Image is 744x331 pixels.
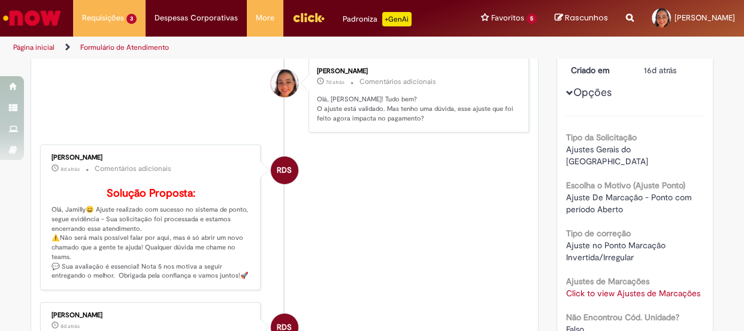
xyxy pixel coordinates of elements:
a: Formulário de Atendimento [80,43,169,52]
div: 12/08/2025 09:00:22 [644,64,700,76]
time: 21/08/2025 13:14:14 [326,79,344,86]
div: Raquel De Souza [271,157,298,184]
span: Rascunhos [565,12,608,23]
b: Ajustes de Marcações [566,276,649,287]
span: Ajustes Gerais do [GEOGRAPHIC_DATA] [566,144,648,167]
span: [PERSON_NAME] [675,13,735,23]
time: 20/08/2025 14:27:32 [61,165,80,173]
a: Página inicial [13,43,55,52]
small: Comentários adicionais [95,164,171,174]
div: Jamilly Alves De Oliveira [271,70,298,97]
time: 12/08/2025 09:00:22 [644,65,676,76]
div: [PERSON_NAME] [52,154,251,161]
div: [PERSON_NAME] [317,68,516,75]
span: 8d atrás [61,323,80,330]
span: More [256,12,274,24]
span: Despesas Corporativas [155,12,238,24]
span: Requisições [82,12,124,24]
time: 20/08/2025 14:27:27 [61,323,80,330]
a: Rascunhos [555,13,608,24]
ul: Trilhas de página [9,37,487,59]
img: click_logo_yellow_360x200.png [292,8,325,26]
a: Click to view Ajustes de Marcações [566,288,700,299]
span: 8d atrás [61,165,80,173]
b: Tipo de correção [566,228,631,239]
b: Tipo da Solicitação [566,132,637,143]
b: Escolha o Motivo (Ajuste Ponto) [566,180,685,191]
small: Comentários adicionais [359,77,436,87]
span: 16d atrás [644,65,676,76]
p: Olá, [PERSON_NAME]! Tudo bem? O ajuste está validado. Mas tenho uma dúvida, esse ajuste que foi f... [317,95,516,123]
div: [PERSON_NAME] [52,312,251,319]
span: 5 [527,14,537,24]
img: ServiceNow [1,6,63,30]
dt: Criado em [562,64,636,76]
div: Padroniza [343,12,412,26]
span: RDS [277,156,292,185]
span: Ajuste no Ponto Marcação Invertida/Irregular [566,240,668,263]
span: 3 [126,14,137,24]
p: Olá, Jamilly😄 Ajuste realizado com sucesso no sistema de ponto, segue evidência - Sua solicitação... [52,188,251,281]
span: 7d atrás [326,79,344,86]
b: Não Encontrou Cód. Unidade? [566,312,679,323]
p: +GenAi [382,12,412,26]
b: Solução Proposta: [107,186,195,200]
span: Ajuste De Marcação - Ponto com período Aberto [566,192,694,215]
span: Favoritos [491,12,524,24]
